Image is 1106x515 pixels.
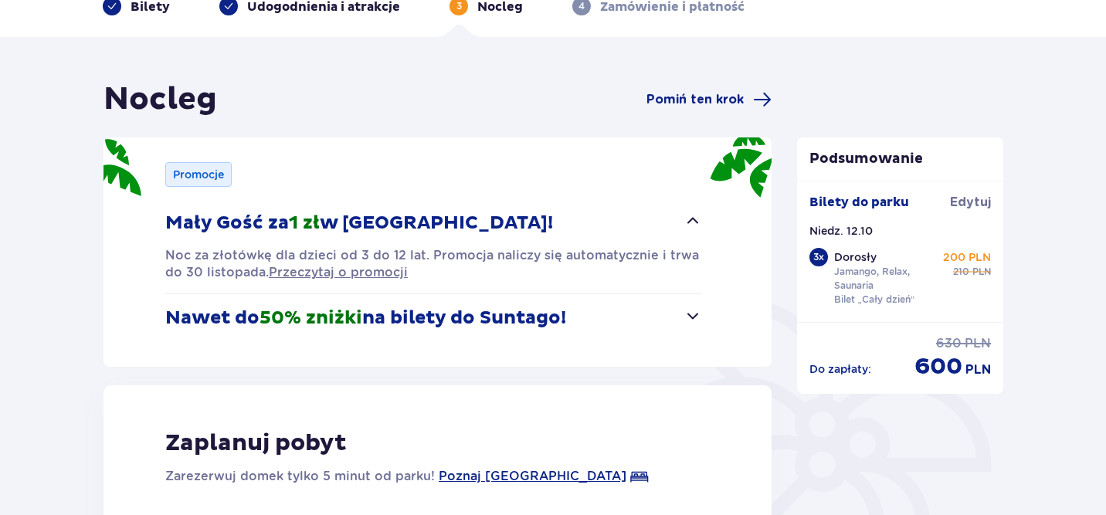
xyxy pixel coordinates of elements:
[103,80,217,119] h1: Nocleg
[936,335,962,352] span: 630
[165,212,553,235] p: Mały Gość za w [GEOGRAPHIC_DATA]!
[809,194,909,211] p: Bilety do parku
[809,248,828,266] div: 3 x
[289,212,320,235] span: 1 zł
[809,361,871,377] p: Do zapłaty :
[165,199,702,247] button: Mały Gość za1 złw [GEOGRAPHIC_DATA]!
[965,335,991,352] span: PLN
[834,249,877,265] p: Dorosły
[165,247,702,281] div: Mały Gość za1 złw [GEOGRAPHIC_DATA]!
[173,167,224,182] p: Promocje
[834,293,915,307] p: Bilet „Cały dzień”
[269,264,408,281] a: Przeczytaj o promocji
[950,194,991,211] span: Edytuj
[943,249,991,265] p: 200 PLN
[439,467,626,486] a: Poznaj [GEOGRAPHIC_DATA]
[646,90,772,109] a: Pomiń ten krok
[965,361,991,378] span: PLN
[953,265,969,279] span: 210
[165,467,435,486] p: Zarezerwuj domek tylko 5 minut od parku!
[972,265,991,279] span: PLN
[914,352,962,381] span: 600
[165,429,347,458] p: Zaplanuj pobyt
[165,307,566,330] p: Nawet do na bilety do Suntago!
[797,150,1004,168] p: Podsumowanie
[165,247,702,281] p: Noc za złotówkę dla dzieci od 3 do 12 lat. Promocja naliczy się automatycznie i trwa do 30 listop...
[834,265,941,293] p: Jamango, Relax, Saunaria
[260,307,362,330] span: 50% zniżki
[165,294,702,342] button: Nawet do50% zniżkina bilety do Suntago!
[646,91,744,108] span: Pomiń ten krok
[809,223,873,239] p: Niedz. 12.10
